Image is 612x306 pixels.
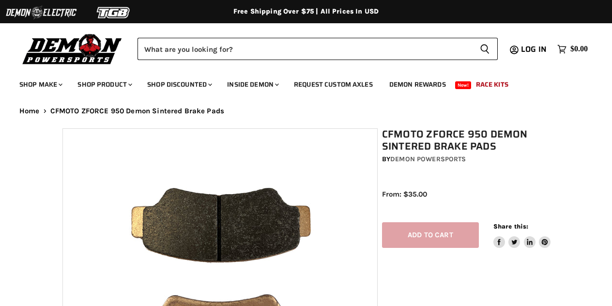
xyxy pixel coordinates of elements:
[70,75,138,94] a: Shop Product
[469,75,516,94] a: Race Kits
[220,75,285,94] a: Inside Demon
[138,38,472,60] input: Search
[455,81,472,89] span: New!
[521,43,547,55] span: Log in
[382,75,453,94] a: Demon Rewards
[77,3,150,22] img: TGB Logo 2
[12,71,585,94] ul: Main menu
[140,75,218,94] a: Shop Discounted
[382,128,554,153] h1: CFMOTO ZFORCE 950 Demon Sintered Brake Pads
[50,107,224,115] span: CFMOTO ZFORCE 950 Demon Sintered Brake Pads
[472,38,498,60] button: Search
[493,222,551,248] aside: Share this:
[382,190,427,199] span: From: $35.00
[390,155,466,163] a: Demon Powersports
[517,45,552,54] a: Log in
[382,154,554,165] div: by
[287,75,380,94] a: Request Custom Axles
[12,75,68,94] a: Shop Make
[138,38,498,60] form: Product
[552,42,593,56] a: $0.00
[19,107,40,115] a: Home
[570,45,588,54] span: $0.00
[5,3,77,22] img: Demon Electric Logo 2
[493,223,528,230] span: Share this:
[19,31,125,66] img: Demon Powersports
